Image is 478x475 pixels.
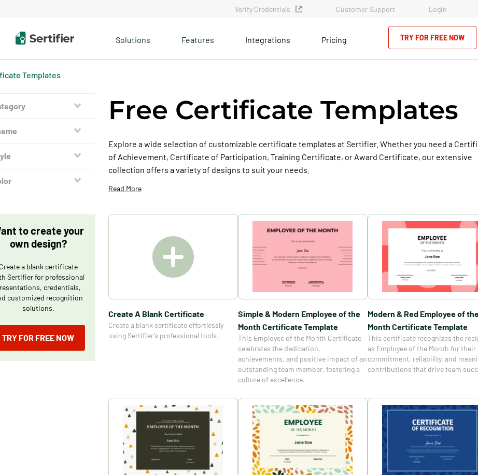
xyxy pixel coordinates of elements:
[116,32,150,45] span: Solutions
[108,320,238,341] span: Create a blank certificate effortlessly using Sertifier’s professional tools.
[152,236,194,278] img: Create A Blank Certificate
[238,307,368,333] span: Simple & Modern Employee of the Month Certificate Template
[108,307,238,320] span: Create A Blank Certificate
[108,183,142,194] p: Read More
[181,32,214,45] span: Features
[238,214,368,385] a: Simple & Modern Employee of the Month Certificate TemplateSimple & Modern Employee of the Month C...
[429,5,447,13] a: Login
[296,6,302,12] img: Verified
[108,93,458,127] h1: Free Certificate Templates
[321,32,347,45] a: Pricing
[235,5,302,13] a: Verify Credentials
[16,32,74,45] img: Sertifier | Digital Credentialing Platform
[245,35,290,45] span: Integrations
[336,5,395,13] a: Customer Support
[252,221,353,292] img: Simple & Modern Employee of the Month Certificate Template
[238,333,368,385] span: This Employee of the Month Certificate celebrates the dedication, achievements, and positive impa...
[245,32,290,45] a: Integrations
[321,35,347,45] span: Pricing
[388,26,476,49] a: Try for Free Now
